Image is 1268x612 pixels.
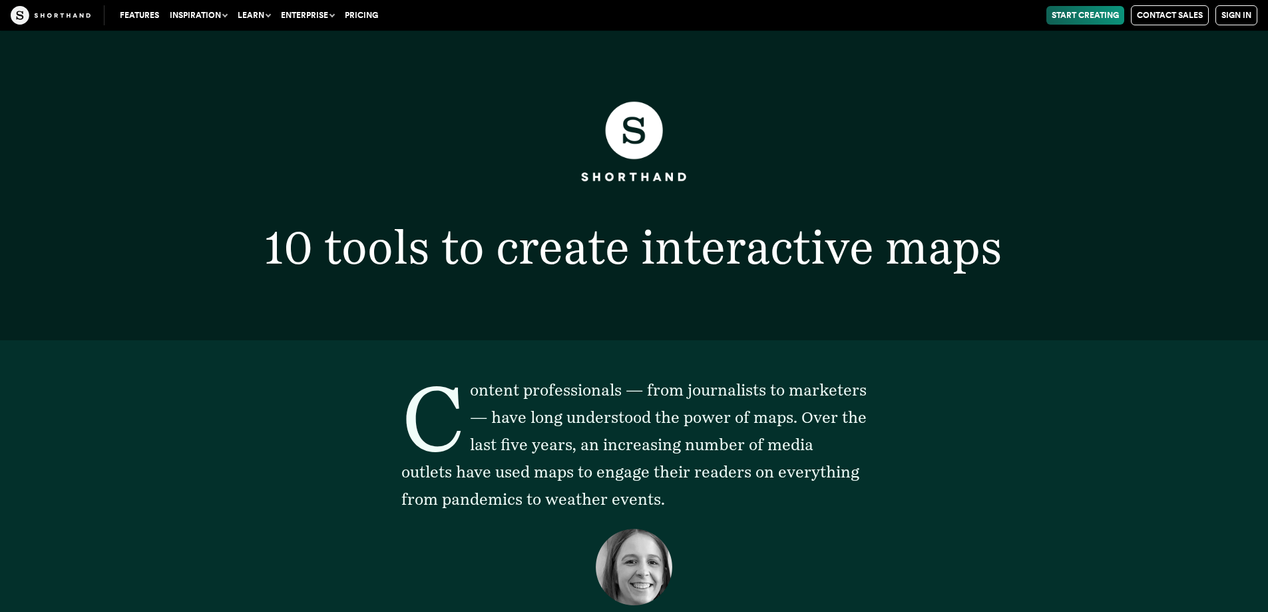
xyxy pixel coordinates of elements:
[1131,5,1209,25] a: Contact Sales
[1046,6,1124,25] a: Start Creating
[11,6,91,25] img: The Craft
[114,6,164,25] a: Features
[201,224,1066,271] h1: 10 tools to create interactive maps
[339,6,383,25] a: Pricing
[1215,5,1257,25] a: Sign in
[401,380,867,508] span: Content professionals — from journalists to marketers — have long understood the power of maps. O...
[164,6,232,25] button: Inspiration
[232,6,276,25] button: Learn
[276,6,339,25] button: Enterprise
